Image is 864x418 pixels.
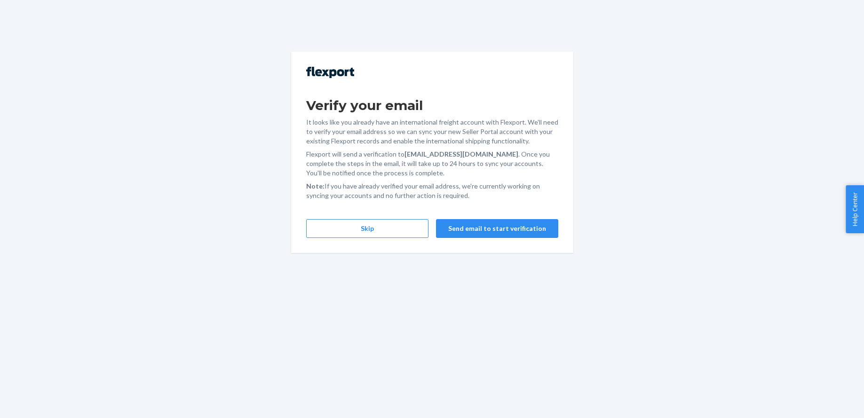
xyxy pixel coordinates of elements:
h1: Verify your email [306,97,558,114]
p: Flexport will send a verification to . Once you complete the steps in the email, it will take up ... [306,150,558,178]
strong: Note: [306,182,325,190]
strong: [EMAIL_ADDRESS][DOMAIN_NAME] [404,150,518,158]
p: If you have already verified your email address, we're currently working on syncing your accounts... [306,181,558,200]
button: Help Center [846,185,864,233]
img: Flexport logo [306,67,354,78]
button: Send email to start verification [436,219,558,238]
button: Skip [306,219,428,238]
p: It looks like you already have an international freight account with Flexport. We'll need to veri... [306,118,558,146]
